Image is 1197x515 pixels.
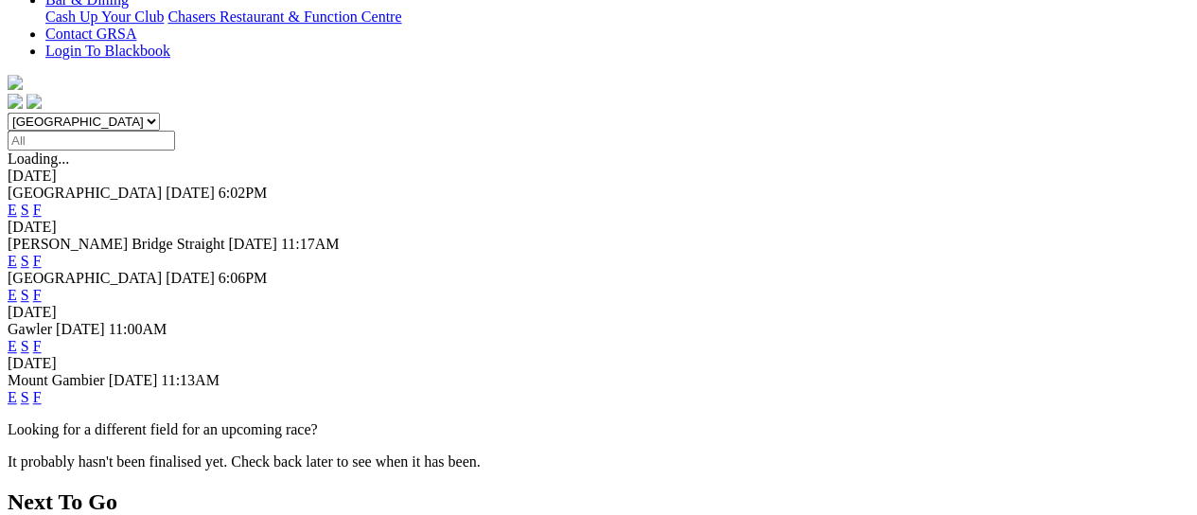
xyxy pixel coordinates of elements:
[8,389,17,405] a: E
[8,185,162,201] span: [GEOGRAPHIC_DATA]
[45,9,164,25] a: Cash Up Your Club
[161,372,220,388] span: 11:13AM
[167,9,401,25] a: Chasers Restaurant & Function Centre
[33,202,42,218] a: F
[21,389,29,405] a: S
[166,270,215,286] span: [DATE]
[219,185,268,201] span: 6:02PM
[8,338,17,354] a: E
[8,202,17,218] a: E
[109,321,167,337] span: 11:00AM
[8,219,1189,236] div: [DATE]
[8,355,1189,372] div: [DATE]
[8,253,17,269] a: E
[281,236,340,252] span: 11:17AM
[8,372,105,388] span: Mount Gambier
[8,270,162,286] span: [GEOGRAPHIC_DATA]
[21,338,29,354] a: S
[8,489,1189,515] h2: Next To Go
[8,287,17,303] a: E
[56,321,105,337] span: [DATE]
[8,94,23,109] img: facebook.svg
[33,338,42,354] a: F
[21,287,29,303] a: S
[8,321,52,337] span: Gawler
[45,26,136,42] a: Contact GRSA
[109,372,158,388] span: [DATE]
[33,287,42,303] a: F
[8,151,69,167] span: Loading...
[8,168,1189,185] div: [DATE]
[26,94,42,109] img: twitter.svg
[45,9,1189,26] div: Bar & Dining
[8,304,1189,321] div: [DATE]
[8,131,175,151] input: Select date
[45,43,170,59] a: Login To Blackbook
[8,421,1189,438] p: Looking for a different field for an upcoming race?
[33,253,42,269] a: F
[21,253,29,269] a: S
[166,185,215,201] span: [DATE]
[8,236,224,252] span: [PERSON_NAME] Bridge Straight
[8,75,23,90] img: logo-grsa-white.png
[228,236,277,252] span: [DATE]
[33,389,42,405] a: F
[8,453,481,470] partial: It probably hasn't been finalised yet. Check back later to see when it has been.
[21,202,29,218] a: S
[219,270,268,286] span: 6:06PM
